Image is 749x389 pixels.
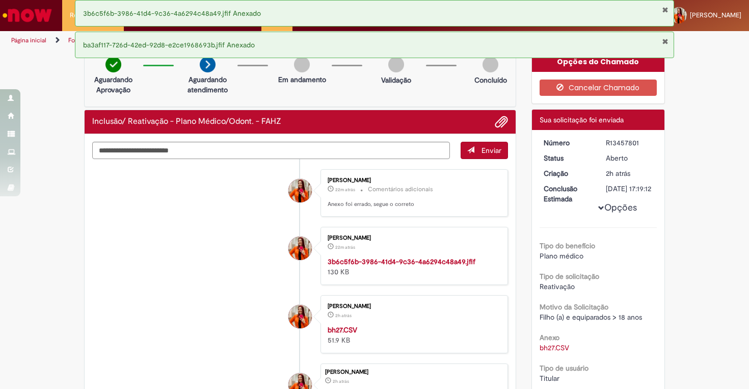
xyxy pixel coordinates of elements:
a: Download de bh27.CSV [540,343,569,352]
div: 28/08/2025 13:19:08 [606,168,653,178]
b: Tipo de solicitação [540,272,599,281]
span: Reativação [540,282,575,291]
a: Formulário de Atendimento [68,36,144,44]
div: 130 KB [328,256,497,277]
div: [DATE] 17:19:12 [606,184,653,194]
img: img-circle-grey.png [294,57,310,72]
b: Anexo [540,333,559,342]
h2: Inclusão/ Reativação - Plano Médico/Odont. - FAHZ Histórico de tíquete [92,117,281,126]
img: ServiceNow [1,5,53,25]
ul: Trilhas de página [8,31,492,50]
time: 28/08/2025 13:19:08 [606,169,630,178]
b: Tipo de usuário [540,364,588,373]
span: 3b6c5f6b-3986-41d4-9c36-4a6294c48a49.jfif Anexado [83,9,261,18]
p: Aguardando atendimento [183,74,232,95]
span: 2h atrás [333,378,349,384]
b: Tipo do benefício [540,241,595,250]
a: bh27.CSV [328,325,357,334]
span: 22m atrás [335,244,355,250]
button: Adicionar anexos [495,115,508,128]
div: Caroline Gewehr Engel [288,237,312,260]
div: 51.9 KB [328,325,497,345]
span: 2h atrás [335,313,352,319]
a: 3b6c5f6b-3986-41d4-9c36-4a6294c48a49.jfif [328,257,475,266]
dt: Status [536,153,599,163]
p: Em andamento [278,74,326,85]
p: Aguardando Aprovação [89,74,138,95]
button: Fechar Notificação [662,6,668,14]
div: [PERSON_NAME] [328,235,497,241]
span: [PERSON_NAME] [690,11,741,19]
div: [PERSON_NAME] [328,177,497,184]
span: ba3af117-726d-42ed-92d8-e2ce1968693b.jfif Anexado [83,40,255,49]
time: 28/08/2025 13:19:08 [333,378,349,384]
span: 2h atrás [606,169,630,178]
span: Filho (a) e equiparados > 18 anos [540,313,642,322]
div: Caroline Gewehr Engel [288,179,312,202]
div: R13457801 [606,138,653,148]
dt: Criação [536,168,599,178]
div: [PERSON_NAME] [328,303,497,309]
button: Enviar [461,142,508,159]
span: Enviar [481,146,501,155]
span: Titular [540,374,559,383]
span: Sua solicitação foi enviada [540,115,624,124]
span: 22m atrás [335,187,355,193]
dt: Conclusão Estimada [536,184,599,204]
span: Requisições [70,10,105,20]
time: 28/08/2025 14:37:58 [335,187,355,193]
span: Plano médico [540,251,583,261]
div: [PERSON_NAME] [325,369,502,375]
div: Caroline Gewehr Engel [288,305,312,328]
img: img-circle-grey.png [483,57,498,72]
a: Página inicial [11,36,46,44]
button: Cancelar Chamado [540,80,657,96]
b: Motivo da Solicitação [540,302,608,312]
button: Fechar Notificação [662,37,668,45]
img: arrow-next.png [200,57,216,72]
dt: Número [536,138,599,148]
p: Concluído [474,75,507,85]
time: 28/08/2025 14:37:44 [335,244,355,250]
small: Comentários adicionais [368,185,433,194]
img: img-circle-grey.png [388,57,404,72]
p: Validação [381,75,411,85]
img: check-circle-green.png [105,57,121,72]
p: Anexo foi errado, segue o correto [328,200,497,209]
time: 28/08/2025 13:18:42 [335,313,352,319]
div: Aberto [606,153,653,163]
textarea: Digite sua mensagem aqui... [92,142,450,159]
